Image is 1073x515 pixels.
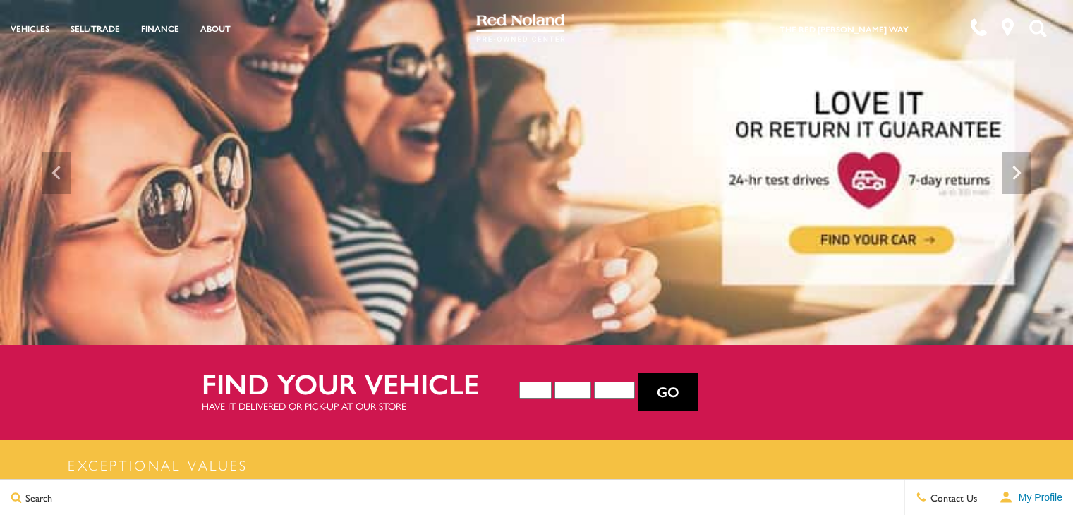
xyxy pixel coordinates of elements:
p: Have it delivered or pick-up at our store [202,399,519,413]
button: Open user profile menu [988,480,1073,515]
h3: Check out these special offers that could be your perfect match. [64,475,1009,500]
button: Go [638,373,698,411]
a: The Red [PERSON_NAME] Way [780,23,909,35]
a: Red Noland Pre-Owned [476,19,565,33]
span: My Profile [1013,492,1062,503]
span: Search [22,490,52,504]
img: Red Noland Pre-Owned [476,14,565,42]
div: Previous [42,152,71,194]
span: Contact Us [927,490,977,504]
h2: Find your vehicle [202,368,519,399]
select: Vehicle Model [594,382,635,399]
div: Next [1002,152,1031,194]
select: Vehicle Make [554,382,591,399]
select: Vehicle Year [519,382,552,399]
button: Open the search field [1024,1,1052,56]
h2: Exceptional Values [64,454,1009,475]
